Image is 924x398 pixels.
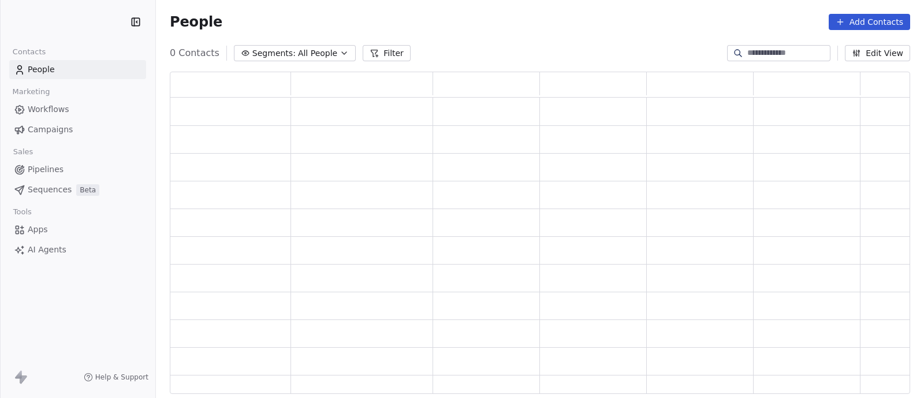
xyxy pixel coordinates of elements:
span: Pipelines [28,163,64,176]
span: Marketing [8,83,55,101]
a: Pipelines [9,160,146,179]
a: AI Agents [9,240,146,259]
span: 0 Contacts [170,46,219,60]
span: Campaigns [28,124,73,136]
button: Edit View [845,45,910,61]
span: AI Agents [28,244,66,256]
span: People [28,64,55,76]
span: Segments: [252,47,296,59]
a: Help & Support [84,373,148,382]
span: All People [298,47,337,59]
a: SequencesBeta [9,180,146,199]
a: Campaigns [9,120,146,139]
span: Sales [8,143,38,161]
span: Contacts [8,43,51,61]
a: Workflows [9,100,146,119]
button: Add Contacts [829,14,910,30]
span: Help & Support [95,373,148,382]
span: Apps [28,224,48,236]
span: Beta [76,184,99,196]
span: Tools [8,203,36,221]
button: Filter [363,45,411,61]
span: People [170,13,222,31]
span: Workflows [28,103,69,116]
a: People [9,60,146,79]
a: Apps [9,220,146,239]
span: Sequences [28,184,72,196]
